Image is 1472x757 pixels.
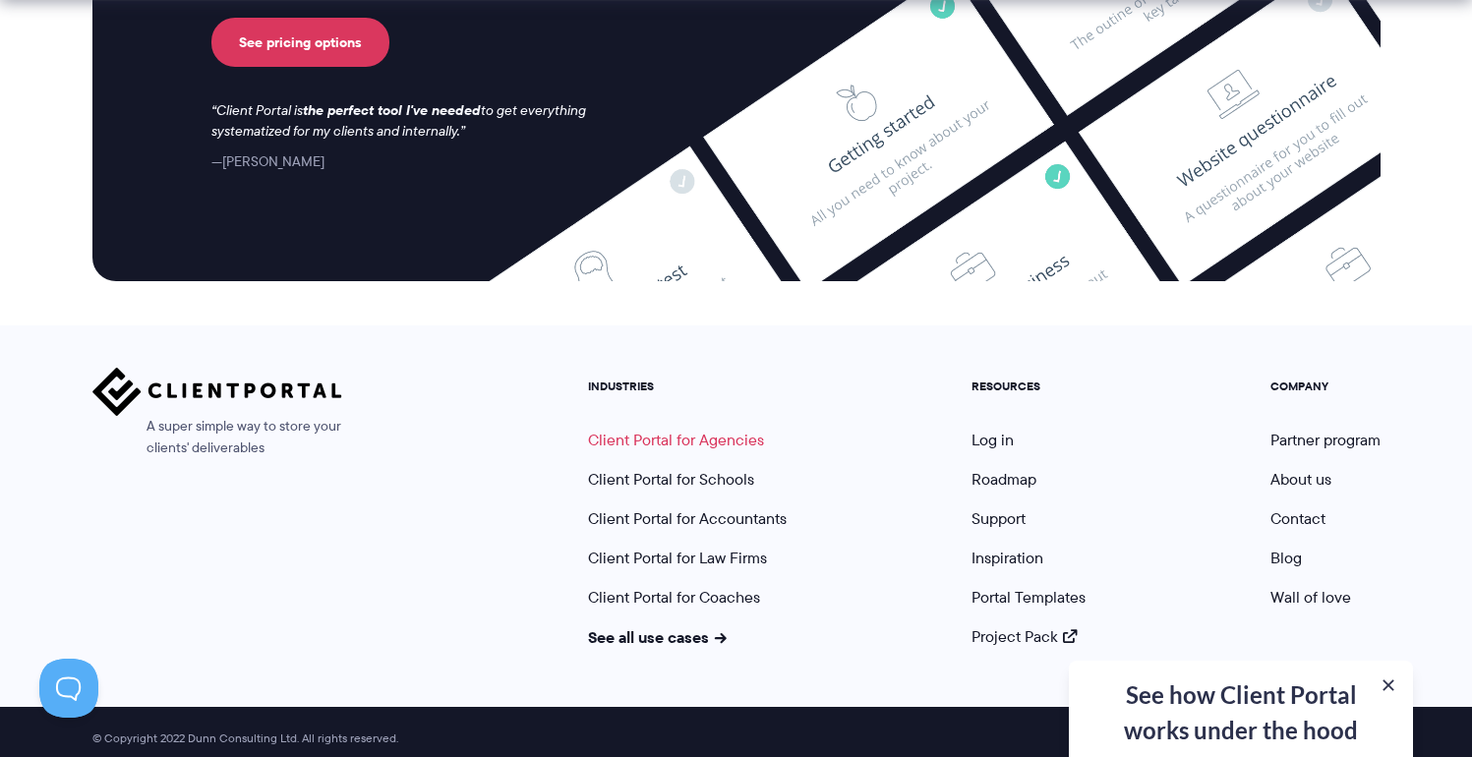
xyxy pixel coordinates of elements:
h5: COMPANY [1270,379,1381,393]
a: Portal Templates [972,586,1086,609]
a: See all use cases [588,625,728,649]
a: Contact [1270,507,1325,530]
a: Partner program [1270,429,1381,451]
a: Client Portal for Coaches [588,586,760,609]
a: See pricing options [211,18,389,67]
a: Client Portal for Law Firms [588,547,767,569]
a: Inspiration [972,547,1043,569]
a: Client Portal for Accountants [588,507,787,530]
a: Support [972,507,1026,530]
a: Client Portal for Schools [588,468,754,491]
strong: the perfect tool I've needed [303,99,481,121]
span: © Copyright 2022 Dunn Consulting Ltd. All rights reserved. [83,731,408,746]
h5: RESOURCES [972,379,1086,393]
a: Project Pack [972,625,1078,648]
span: A super simple way to store your clients' deliverables [92,416,342,459]
h5: INDUSTRIES [588,379,787,393]
a: Client Portal for Agencies [588,429,764,451]
a: Wall of love [1270,586,1351,609]
a: Log in [972,429,1014,451]
cite: [PERSON_NAME] [211,151,324,171]
a: About us [1270,468,1331,491]
a: Roadmap [972,468,1036,491]
p: Client Portal is to get everything systematized for my clients and internally. [211,100,613,144]
iframe: Toggle Customer Support [39,659,98,718]
a: Blog [1270,547,1302,569]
